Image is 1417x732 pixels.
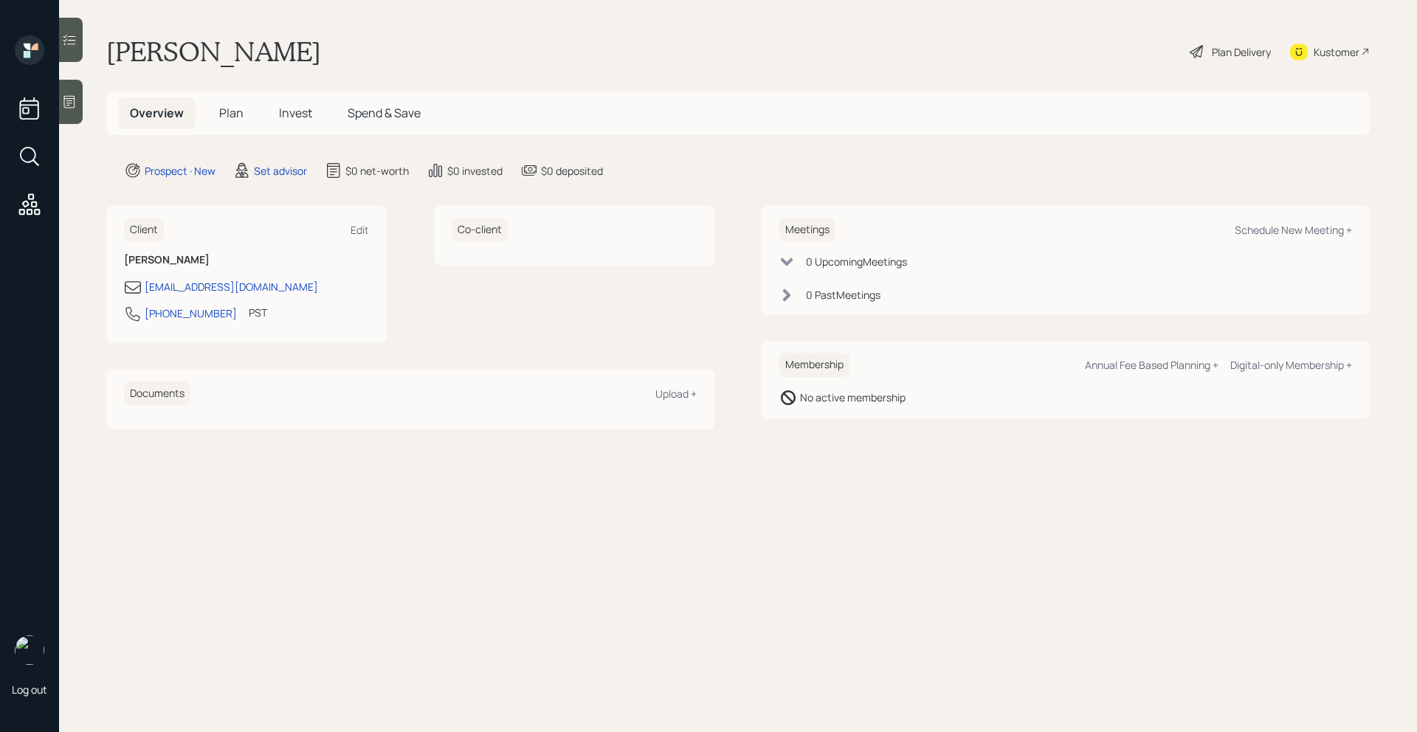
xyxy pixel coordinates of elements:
div: Digital-only Membership + [1230,358,1352,372]
div: Log out [12,683,47,697]
span: Spend & Save [348,105,421,121]
h6: [PERSON_NAME] [124,254,369,266]
h6: Membership [779,353,849,377]
div: $0 net-worth [345,163,409,179]
div: 0 Past Meeting s [806,287,880,303]
h6: Client [124,218,164,242]
h6: Co-client [452,218,508,242]
h1: [PERSON_NAME] [106,35,321,68]
span: Plan [219,105,244,121]
h6: Documents [124,381,190,406]
div: Prospect · New [145,163,216,179]
div: Schedule New Meeting + [1235,223,1352,237]
div: [EMAIL_ADDRESS][DOMAIN_NAME] [145,279,318,294]
div: Upload + [655,387,697,401]
div: $0 deposited [541,163,603,179]
h6: Meetings [779,218,835,242]
img: retirable_logo.png [15,635,44,665]
div: PST [249,305,267,320]
div: [PHONE_NUMBER] [145,305,237,321]
div: No active membership [800,390,906,405]
div: Plan Delivery [1212,44,1271,60]
div: Annual Fee Based Planning + [1085,358,1218,372]
div: 0 Upcoming Meeting s [806,254,907,269]
span: Invest [279,105,312,121]
div: $0 invested [447,163,503,179]
span: Overview [130,105,184,121]
div: Set advisor [254,163,307,179]
div: Kustomer [1314,44,1359,60]
div: Edit [351,223,369,237]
